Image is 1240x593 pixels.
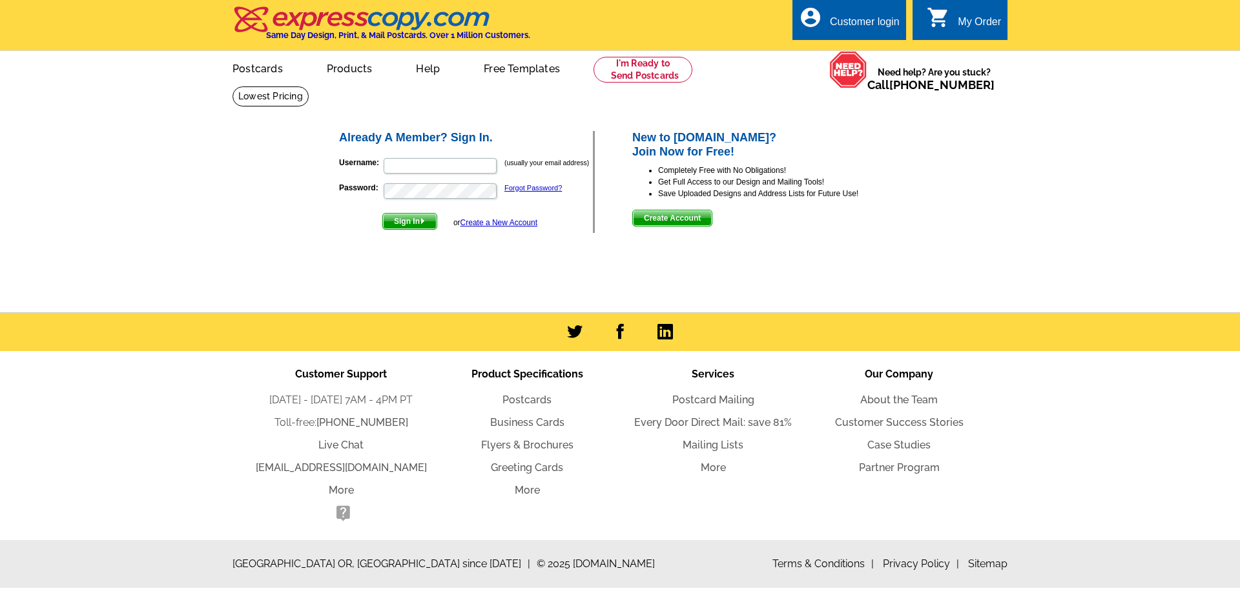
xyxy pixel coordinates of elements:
li: Completely Free with No Obligations! [658,165,903,176]
a: Case Studies [867,439,931,451]
a: More [329,484,354,496]
span: Customer Support [295,368,387,380]
li: Get Full Access to our Design and Mailing Tools! [658,176,903,188]
div: My Order [958,16,1001,34]
a: Mailing Lists [683,439,743,451]
a: Postcards [502,394,552,406]
a: Create a New Account [460,218,537,227]
a: More [515,484,540,496]
a: Free Templates [463,52,581,83]
div: or [453,217,537,228]
a: About the Team [860,394,938,406]
label: Username: [339,157,382,168]
li: [DATE] - [DATE] 7AM - 4PM PT [248,392,434,408]
a: Flyers & Brochures [481,439,573,451]
a: Live Chat [318,439,364,451]
i: account_circle [799,6,822,29]
span: Create Account [633,210,712,226]
li: Save Uploaded Designs and Address Lists for Future Use! [658,188,903,199]
button: Sign In [382,213,437,230]
a: Privacy Policy [883,558,959,570]
a: Help [395,52,460,83]
a: Greeting Cards [491,461,563,474]
h2: New to [DOMAIN_NAME]? Join Now for Free! [632,131,903,159]
button: Create Account [632,210,712,226]
a: [EMAIL_ADDRESS][DOMAIN_NAME] [256,461,427,474]
a: Sitemap [968,558,1008,570]
span: Need help? Are you stuck? [867,66,1001,92]
img: button-next-arrow-white.png [420,218,426,224]
a: Every Door Direct Mail: save 81% [634,416,792,428]
a: [PHONE_NUMBER] [316,416,408,428]
a: Same Day Design, Print, & Mail Postcards. Over 1 Million Customers. [232,15,530,40]
a: Postcards [212,52,304,83]
img: help [829,51,867,88]
label: Password: [339,182,382,194]
a: [PHONE_NUMBER] [889,78,995,92]
div: Customer login [830,16,900,34]
a: shopping_cart My Order [927,14,1001,30]
span: Our Company [865,368,933,380]
h4: Same Day Design, Print, & Mail Postcards. Over 1 Million Customers. [266,30,530,40]
span: Call [867,78,995,92]
span: © 2025 [DOMAIN_NAME] [537,556,655,572]
a: Postcard Mailing [672,394,754,406]
h2: Already A Member? Sign In. [339,131,593,145]
span: [GEOGRAPHIC_DATA] OR, [GEOGRAPHIC_DATA] since [DATE] [232,556,530,572]
a: Business Cards [490,416,564,428]
span: Product Specifications [471,368,583,380]
a: Forgot Password? [504,184,562,192]
li: Toll-free: [248,415,434,430]
a: Customer Success Stories [835,416,964,428]
a: Products [306,52,393,83]
a: More [701,461,726,474]
a: Partner Program [859,461,940,474]
a: account_circle Customer login [799,14,900,30]
span: Services [692,368,734,380]
span: Sign In [383,214,437,229]
a: Terms & Conditions [772,558,874,570]
i: shopping_cart [927,6,950,29]
small: (usually your email address) [504,159,589,166]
